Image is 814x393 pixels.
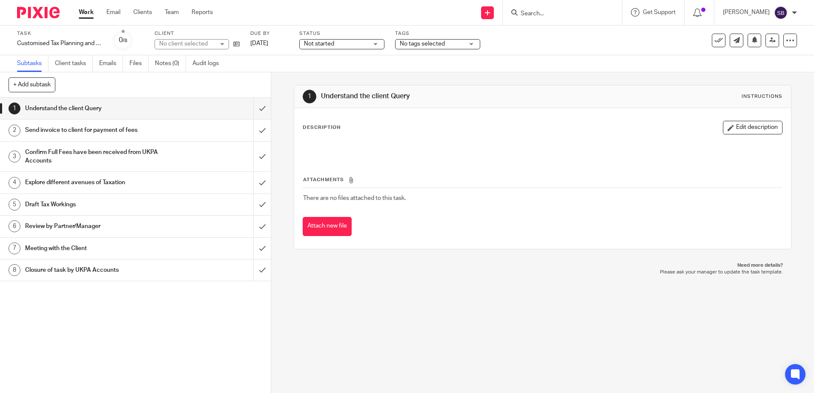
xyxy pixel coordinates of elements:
[129,55,149,72] a: Files
[304,41,334,47] span: Not started
[25,124,172,137] h1: Send invoice to client for payment of fees
[119,35,127,45] div: 0
[25,146,172,168] h1: Confirm Full Fees have been received from UKPA Accounts
[106,8,120,17] a: Email
[9,151,20,162] div: 3
[192,8,213,17] a: Reports
[17,39,102,48] div: Customised Tax Planning and Advisory Services
[299,30,384,37] label: Status
[17,55,49,72] a: Subtasks
[25,220,172,233] h1: Review by Partner/Manager
[303,177,344,182] span: Attachments
[303,124,341,131] p: Description
[395,30,480,37] label: Tags
[9,264,20,276] div: 8
[9,177,20,189] div: 4
[9,103,20,114] div: 1
[400,41,445,47] span: No tags selected
[25,102,172,115] h1: Understand the client Query
[742,93,782,100] div: Instructions
[155,30,240,37] label: Client
[303,195,406,201] span: There are no files attached to this task.
[155,55,186,72] a: Notes (0)
[133,8,152,17] a: Clients
[520,10,596,18] input: Search
[165,8,179,17] a: Team
[159,40,215,48] div: No client selected
[723,8,770,17] p: [PERSON_NAME]
[25,242,172,255] h1: Meeting with the Client
[250,30,289,37] label: Due by
[99,55,123,72] a: Emails
[17,7,60,18] img: Pixie
[774,6,788,20] img: svg%3E
[250,40,268,46] span: [DATE]
[25,264,172,276] h1: Closure of task by UKPA Accounts
[25,176,172,189] h1: Explore different avenues of Taxation
[723,121,782,134] button: Edit description
[25,198,172,211] h1: Draft Tax Workings
[302,269,782,276] p: Please ask your manager to update the task template.
[79,8,94,17] a: Work
[302,262,782,269] p: Need more details?
[9,199,20,211] div: 5
[9,220,20,232] div: 6
[9,125,20,137] div: 2
[303,217,352,236] button: Attach new file
[9,77,55,92] button: + Add subtask
[321,92,561,101] h1: Understand the client Query
[17,30,102,37] label: Task
[643,9,676,15] span: Get Support
[192,55,225,72] a: Audit logs
[9,242,20,254] div: 7
[303,90,316,103] div: 1
[123,38,127,43] small: /8
[55,55,93,72] a: Client tasks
